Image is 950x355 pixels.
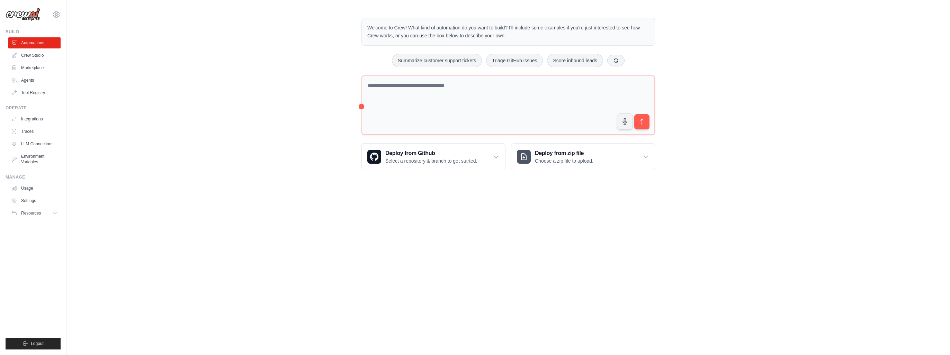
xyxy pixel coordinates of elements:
[21,210,41,216] span: Resources
[8,50,61,61] a: Crew Studio
[6,8,40,21] img: Logo
[8,208,61,219] button: Resources
[6,174,61,180] div: Manage
[385,149,477,157] h3: Deploy from Github
[547,54,603,67] button: Score inbound leads
[8,75,61,86] a: Agents
[6,105,61,111] div: Operate
[392,54,482,67] button: Summarize customer support tickets
[8,195,61,206] a: Settings
[31,341,44,346] span: Logout
[6,29,61,35] div: Build
[8,151,61,167] a: Environment Variables
[535,149,593,157] h3: Deploy from zip file
[8,37,61,48] a: Automations
[8,113,61,125] a: Integrations
[8,62,61,73] a: Marketplace
[535,157,593,164] p: Choose a zip file to upload.
[6,338,61,349] button: Logout
[8,126,61,137] a: Traces
[8,87,61,98] a: Tool Registry
[8,183,61,194] a: Usage
[8,138,61,149] a: LLM Connections
[385,157,477,164] p: Select a repository & branch to get started.
[486,54,543,67] button: Triage GitHub issues
[367,24,649,40] p: Welcome to Crew! What kind of automation do you want to build? I'll include some examples if you'...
